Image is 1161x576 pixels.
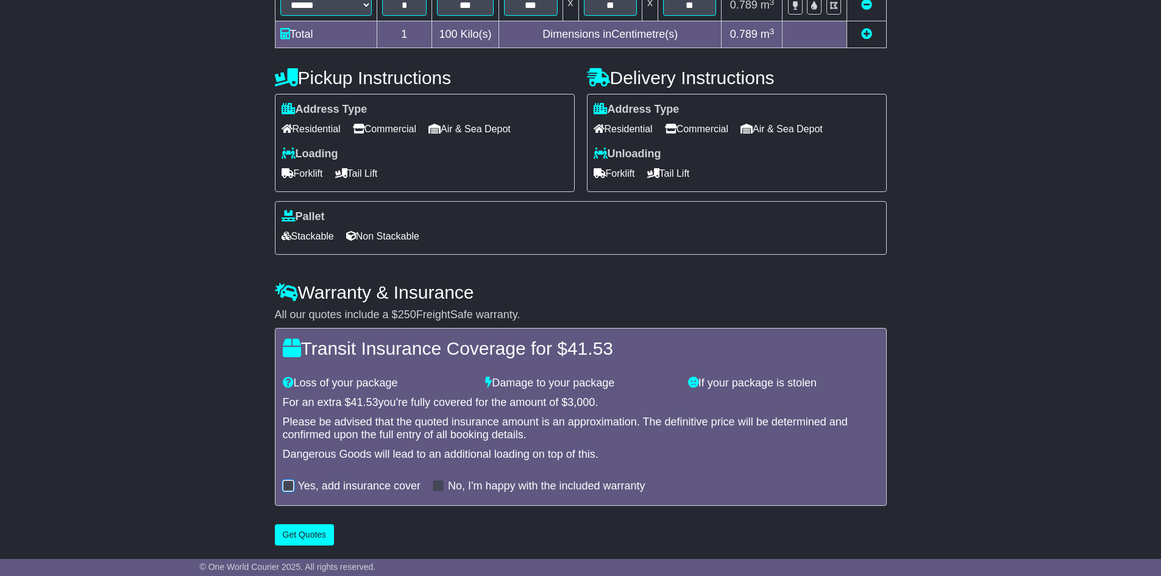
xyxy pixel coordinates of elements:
[377,21,432,48] td: 1
[283,416,879,442] div: Please be advised that the quoted insurance amount is an approximation. The definitive price will...
[647,164,690,183] span: Tail Lift
[587,68,887,88] h4: Delivery Instructions
[282,103,367,116] label: Address Type
[283,338,879,358] h4: Transit Insurance Coverage for $
[428,119,511,138] span: Air & Sea Depot
[298,480,421,493] label: Yes, add insurance cover
[282,148,338,161] label: Loading
[335,164,378,183] span: Tail Lift
[770,27,775,36] sup: 3
[594,103,680,116] label: Address Type
[594,164,635,183] span: Forklift
[432,21,499,48] td: Kilo(s)
[282,119,341,138] span: Residential
[277,377,480,390] div: Loss of your package
[567,396,595,408] span: 3,000
[351,396,378,408] span: 41.53
[275,524,335,546] button: Get Quotes
[353,119,416,138] span: Commercial
[346,227,419,246] span: Non Stackable
[275,21,377,48] td: Total
[282,164,323,183] span: Forklift
[479,377,682,390] div: Damage to your package
[499,21,722,48] td: Dimensions in Centimetre(s)
[275,308,887,322] div: All our quotes include a $ FreightSafe warranty.
[861,28,872,40] a: Add new item
[761,28,775,40] span: m
[283,396,879,410] div: For an extra $ you're fully covered for the amount of $ .
[275,282,887,302] h4: Warranty & Insurance
[567,338,613,358] span: 41.53
[439,28,458,40] span: 100
[282,210,325,224] label: Pallet
[283,448,879,461] div: Dangerous Goods will lead to an additional loading on top of this.
[594,119,653,138] span: Residential
[665,119,728,138] span: Commercial
[740,119,823,138] span: Air & Sea Depot
[682,377,885,390] div: If your package is stolen
[275,68,575,88] h4: Pickup Instructions
[200,562,376,572] span: © One World Courier 2025. All rights reserved.
[282,227,334,246] span: Stackable
[398,308,416,321] span: 250
[730,28,758,40] span: 0.789
[594,148,661,161] label: Unloading
[448,480,645,493] label: No, I'm happy with the included warranty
